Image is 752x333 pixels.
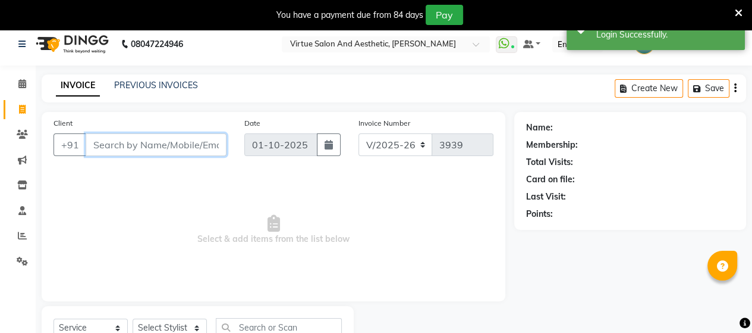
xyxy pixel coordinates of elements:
b: 08047224946 [131,27,183,61]
span: Select & add items from the list below [54,170,493,290]
div: Login Successfully. [596,29,736,41]
div: Last Visit: [526,191,566,203]
img: logo [30,27,112,61]
button: +91 [54,133,87,156]
iframe: chat widget [702,285,740,321]
a: PREVIOUS INVOICES [114,80,198,91]
label: Client [54,118,73,129]
label: Invoice Number [358,118,410,129]
button: Create New [615,79,683,98]
input: Search by Name/Mobile/Email/Code [86,133,226,156]
div: Total Visits: [526,156,573,169]
div: Card on file: [526,173,575,186]
a: INVOICE [56,75,100,97]
button: Pay [426,5,463,25]
div: Name: [526,122,553,134]
label: Date [244,118,260,129]
button: Save [688,79,729,98]
div: Membership: [526,139,578,151]
div: Points: [526,208,553,220]
div: You have a payment due from 84 days [276,9,423,21]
